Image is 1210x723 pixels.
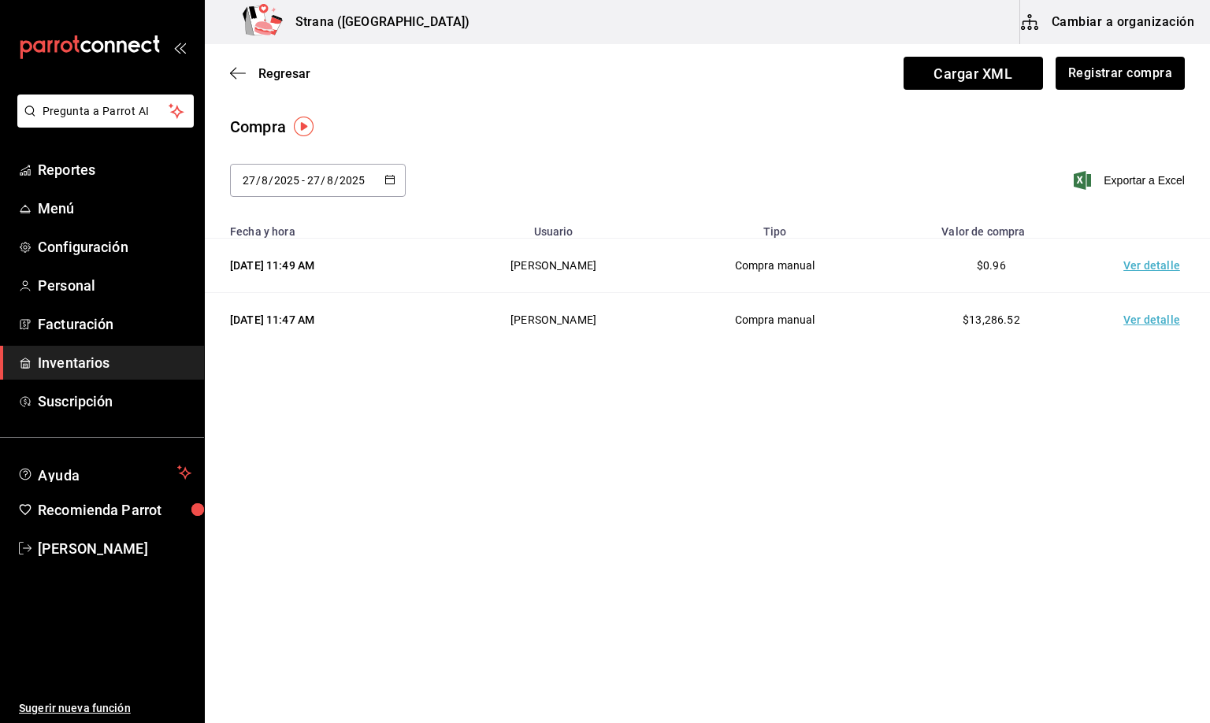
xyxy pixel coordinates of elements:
[1100,239,1210,293] td: Ver detalle
[256,174,261,187] span: /
[38,313,191,335] span: Facturación
[440,239,666,293] td: [PERSON_NAME]
[258,66,310,81] span: Regresar
[904,57,1043,90] span: Cargar XML
[334,174,339,187] span: /
[242,174,256,187] input: Day
[666,293,883,347] td: Compra manual
[230,115,286,139] div: Compra
[269,174,273,187] span: /
[321,174,325,187] span: /
[440,293,666,347] td: [PERSON_NAME]
[38,538,191,559] span: [PERSON_NAME]
[339,174,366,187] input: Year
[306,174,321,187] input: Day
[230,66,310,81] button: Regresar
[273,174,300,187] input: Year
[19,700,191,717] span: Sugerir nueva función
[38,391,191,412] span: Suscripción
[38,159,191,180] span: Reportes
[173,41,186,54] button: open_drawer_menu
[261,174,269,187] input: Month
[11,114,194,131] a: Pregunta a Parrot AI
[38,352,191,373] span: Inventarios
[17,95,194,128] button: Pregunta a Parrot AI
[205,216,440,239] th: Fecha y hora
[38,463,171,482] span: Ayuda
[666,239,883,293] td: Compra manual
[230,312,421,328] div: [DATE] 11:47 AM
[43,103,169,120] span: Pregunta a Parrot AI
[326,174,334,187] input: Month
[230,258,421,273] div: [DATE] 11:49 AM
[666,216,883,239] th: Tipo
[1077,171,1185,190] button: Exportar a Excel
[294,117,314,136] img: Tooltip marker
[38,236,191,258] span: Configuración
[1056,57,1185,90] button: Registrar compra
[38,198,191,219] span: Menú
[440,216,666,239] th: Usuario
[977,259,1006,272] span: $0.96
[38,275,191,296] span: Personal
[283,13,470,32] h3: Strana ([GEOGRAPHIC_DATA])
[963,313,1020,326] span: $13,286.52
[38,499,191,521] span: Recomienda Parrot
[302,174,305,187] span: -
[1100,293,1210,347] td: Ver detalle
[883,216,1100,239] th: Valor de compra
